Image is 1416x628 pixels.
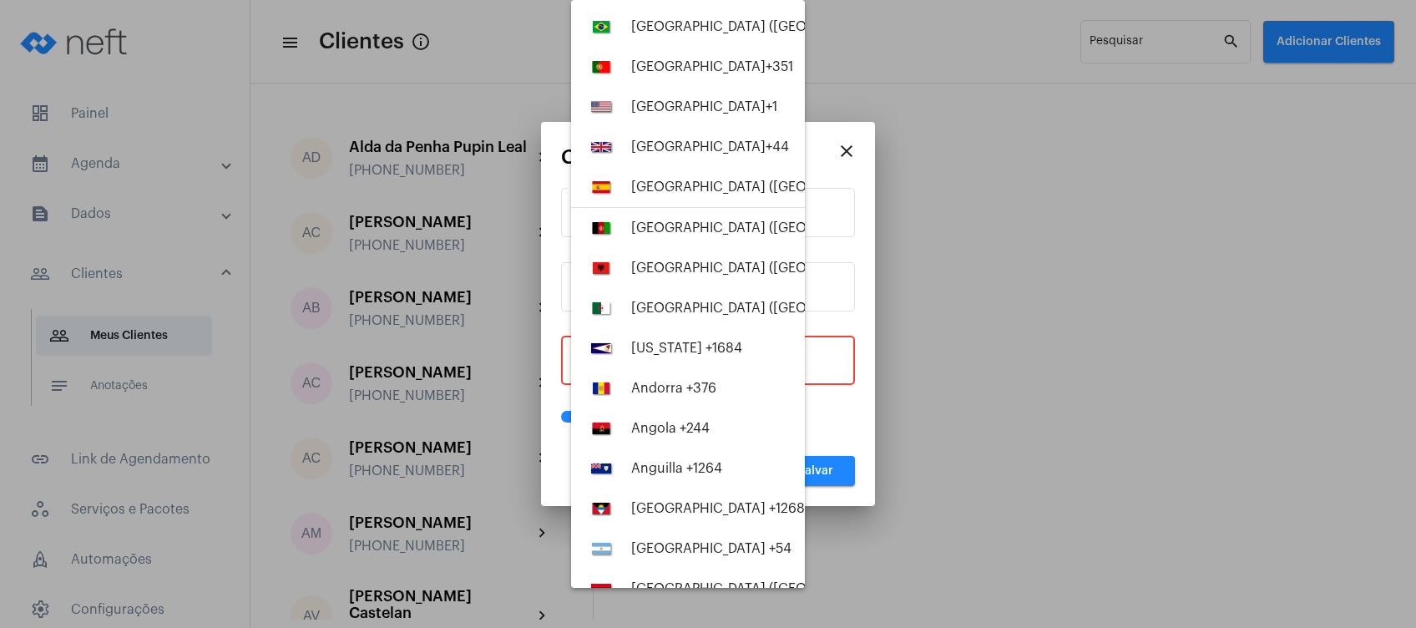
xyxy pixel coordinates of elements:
div: [GEOGRAPHIC_DATA] (‫[GEOGRAPHIC_DATA]‬‎) +93 [631,220,938,235]
div: [GEOGRAPHIC_DATA] ([GEOGRAPHIC_DATA]) [631,19,933,34]
div: Angola +244 [631,421,710,436]
div: [GEOGRAPHIC_DATA] [631,99,777,114]
div: [GEOGRAPHIC_DATA] ([GEOGRAPHIC_DATA]) +355 [631,261,945,276]
div: [GEOGRAPHIC_DATA] [631,139,789,154]
div: [GEOGRAPHIC_DATA] [631,59,793,74]
div: Anguilla +1264 [631,461,722,476]
div: [US_STATE] +1684 [631,341,742,356]
div: [GEOGRAPHIC_DATA] +1268 [631,501,805,516]
span: +44 [766,140,789,154]
div: Andorra +376 [631,381,716,396]
div: [GEOGRAPHIC_DATA] (‫[GEOGRAPHIC_DATA]‬‎) +213 [631,301,943,316]
div: [GEOGRAPHIC_DATA] ([GEOGRAPHIC_DATA]) [631,180,935,195]
div: [GEOGRAPHIC_DATA] ([GEOGRAPHIC_DATA]) +374 [631,581,944,596]
span: +351 [766,60,793,73]
span: +1 [766,100,777,114]
div: [GEOGRAPHIC_DATA] +54 [631,541,791,556]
